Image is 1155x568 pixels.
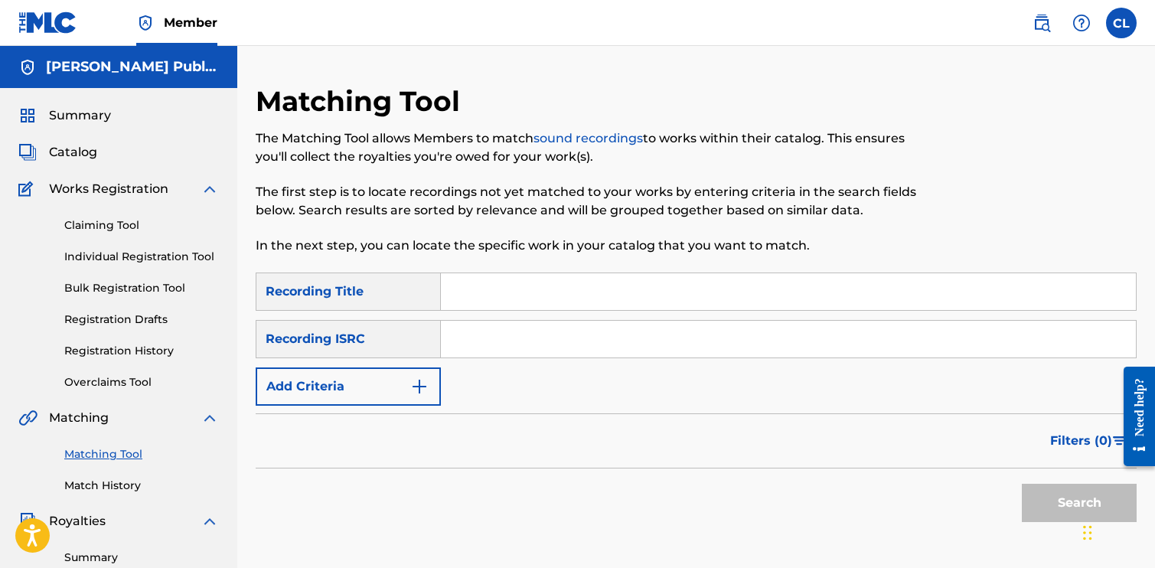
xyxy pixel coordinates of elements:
[1050,432,1112,450] span: Filters ( 0 )
[1041,422,1137,460] button: Filters (0)
[64,312,219,328] a: Registration Drafts
[18,409,38,427] img: Matching
[64,374,219,390] a: Overclaims Tool
[18,143,97,162] a: CatalogCatalog
[18,106,37,125] img: Summary
[533,131,643,145] a: sound recordings
[49,409,109,427] span: Matching
[18,58,37,77] img: Accounts
[64,280,219,296] a: Bulk Registration Tool
[49,180,168,198] span: Works Registration
[256,367,441,406] button: Add Criteria
[256,237,934,255] p: In the next step, you can locate the specific work in your catalog that you want to match.
[1083,510,1092,556] div: Drag
[256,273,1137,530] form: Search Form
[18,512,37,530] img: Royalties
[1026,8,1057,38] a: Public Search
[201,180,219,198] img: expand
[136,14,155,32] img: Top Rightsholder
[1078,495,1155,568] iframe: Chat Widget
[1112,353,1155,479] iframe: Resource Center
[201,409,219,427] img: expand
[18,11,77,34] img: MLC Logo
[64,217,219,233] a: Claiming Tool
[64,343,219,359] a: Registration History
[64,446,219,462] a: Matching Tool
[46,58,219,76] h5: Chase Lowery Publishing
[18,106,111,125] a: SummarySummary
[18,143,37,162] img: Catalog
[64,249,219,265] a: Individual Registration Tool
[49,143,97,162] span: Catalog
[49,512,106,530] span: Royalties
[1033,14,1051,32] img: search
[64,550,219,566] a: Summary
[164,14,217,31] span: Member
[1066,8,1097,38] div: Help
[49,106,111,125] span: Summary
[256,183,934,220] p: The first step is to locate recordings not yet matched to your works by entering criteria in the ...
[1106,8,1137,38] div: User Menu
[256,84,468,119] h2: Matching Tool
[64,478,219,494] a: Match History
[201,512,219,530] img: expand
[1072,14,1091,32] img: help
[256,129,934,166] p: The Matching Tool allows Members to match to works within their catalog. This ensures you'll coll...
[410,377,429,396] img: 9d2ae6d4665cec9f34b9.svg
[18,180,38,198] img: Works Registration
